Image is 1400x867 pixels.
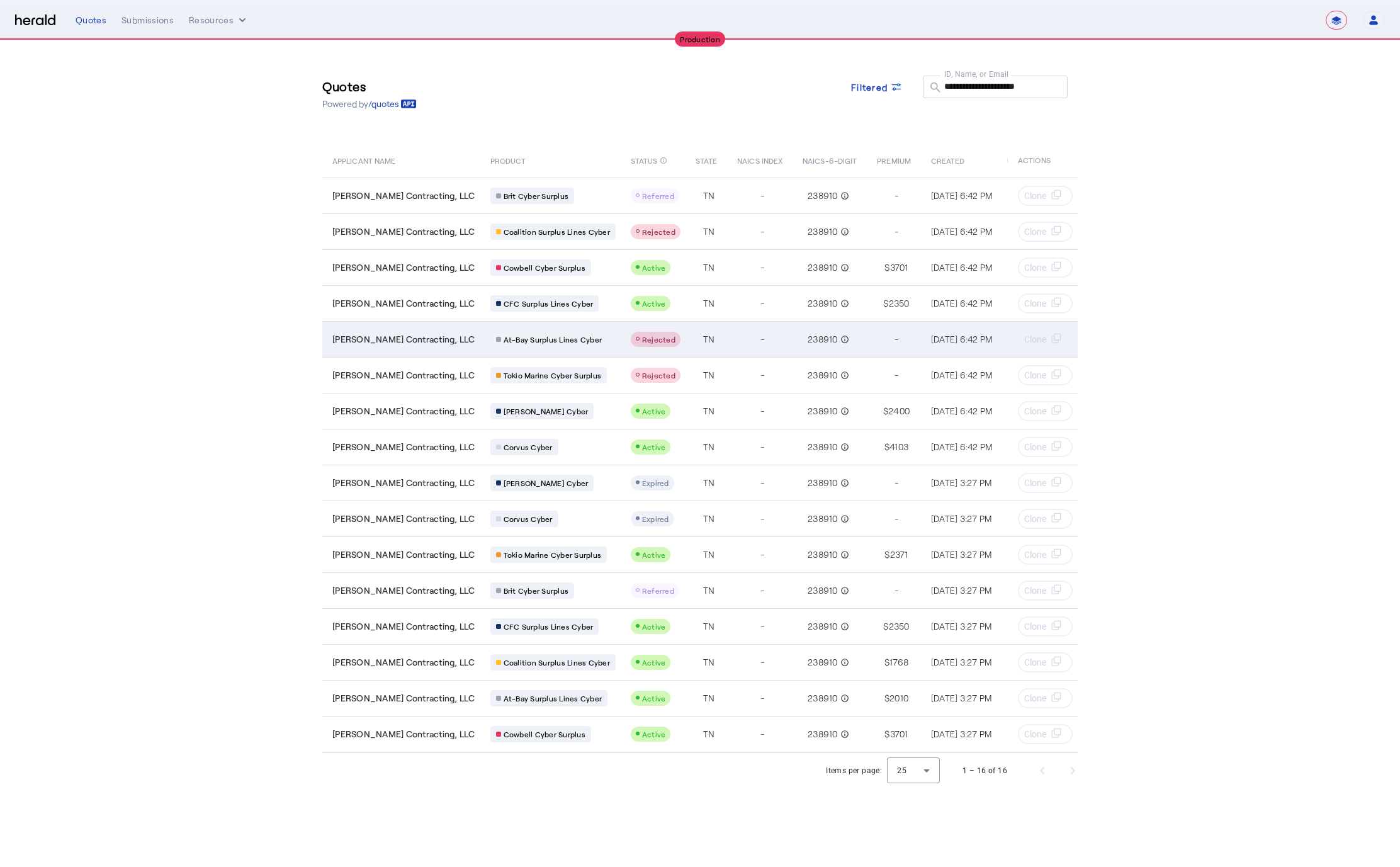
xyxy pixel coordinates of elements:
[703,190,715,202] span: TN
[642,227,675,236] span: Rejected
[838,584,849,597] mat-icon: info_outline
[808,441,838,453] span: 238910
[1024,297,1046,310] span: Clone
[808,728,838,740] span: 238910
[851,81,888,94] span: Filtered
[332,513,475,525] span: [PERSON_NAME] Contracting, LLC
[1024,584,1046,597] span: Clone
[931,728,992,739] span: [DATE] 3:27 PM
[490,154,526,166] span: PRODUCT
[760,584,764,597] span: -
[889,441,908,453] span: 4103
[838,261,849,274] mat-icon: info_outline
[883,620,888,633] span: $
[895,225,898,238] span: -
[642,479,669,487] span: Expired
[504,621,594,632] span: CFC Surplus Lines Cyber
[1018,473,1073,493] button: Clone
[895,513,898,525] span: -
[1024,692,1046,705] span: Clone
[1024,441,1046,453] span: Clone
[931,154,965,166] span: CREATED
[884,441,889,453] span: $
[1018,688,1073,708] button: Clone
[504,298,594,309] span: CFC Surplus Lines Cyber
[642,694,666,703] span: Active
[877,154,911,166] span: PREMIUM
[884,692,889,705] span: $
[642,335,675,344] span: Rejected
[504,478,589,488] span: [PERSON_NAME] Cyber
[675,31,725,47] div: Production
[322,98,417,110] p: Powered by
[642,622,666,631] span: Active
[841,76,913,98] button: Filtered
[838,477,849,489] mat-icon: info_outline
[703,333,715,346] span: TN
[889,692,908,705] span: 2010
[332,584,475,597] span: [PERSON_NAME] Contracting, LLC
[189,14,249,26] button: Resources dropdown menu
[642,371,675,380] span: Rejected
[332,477,475,489] span: [PERSON_NAME] Contracting, LLC
[1018,258,1073,278] button: Clone
[696,154,717,166] span: STATE
[931,693,992,703] span: [DATE] 3:27 PM
[760,297,764,310] span: -
[838,441,849,453] mat-icon: info_outline
[931,585,992,596] span: [DATE] 3:27 PM
[332,692,475,705] span: [PERSON_NAME] Contracting, LLC
[660,154,667,167] mat-icon: info_outline
[808,513,838,525] span: 238910
[808,656,838,669] span: 238910
[888,405,910,417] span: 2400
[962,764,1007,777] div: 1 – 16 of 16
[931,405,993,416] span: [DATE] 6:42 PM
[504,657,610,667] span: Coalition Surplus Lines Cyber
[703,548,715,561] span: TN
[15,14,55,26] img: Herald Logo
[504,550,602,560] span: Tokio Marine Cyber Surplus
[884,656,889,669] span: $
[931,190,993,201] span: [DATE] 6:42 PM
[838,656,849,669] mat-icon: info_outline
[332,441,475,453] span: [PERSON_NAME] Contracting, LLC
[332,261,475,274] span: [PERSON_NAME] Contracting, LLC
[703,405,715,417] span: TN
[703,728,715,740] span: TN
[368,98,417,110] a: /quotes
[895,333,898,346] span: -
[838,190,849,202] mat-icon: info_outline
[889,620,910,633] span: 2350
[889,297,910,310] span: 2350
[332,154,395,166] span: APPLICANT NAME
[931,621,992,632] span: [DATE] 3:27 PM
[895,477,898,489] span: -
[1024,656,1046,669] span: Clone
[931,226,993,237] span: [DATE] 6:42 PM
[883,405,888,417] span: $
[808,620,838,633] span: 238910
[760,261,764,274] span: -
[890,261,908,274] span: 3701
[760,405,764,417] span: -
[1018,365,1073,385] button: Clone
[642,550,666,559] span: Active
[322,77,417,95] h3: Quotes
[890,728,908,740] span: 3701
[504,370,602,380] span: Tokio Marine Cyber Surplus
[332,369,475,382] span: [PERSON_NAME] Contracting, LLC
[1024,620,1046,633] span: Clone
[1018,401,1073,421] button: Clone
[642,658,666,667] span: Active
[1018,509,1073,529] button: Clone
[504,729,585,739] span: Cowbell Cyber Surplus
[1024,405,1046,417] span: Clone
[703,261,715,274] span: TN
[838,333,849,346] mat-icon: info_outline
[944,69,1009,78] mat-label: ID, Name, or Email
[838,728,849,740] mat-icon: info_outline
[642,191,674,200] span: Referred
[838,548,849,561] mat-icon: info_outline
[642,299,666,308] span: Active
